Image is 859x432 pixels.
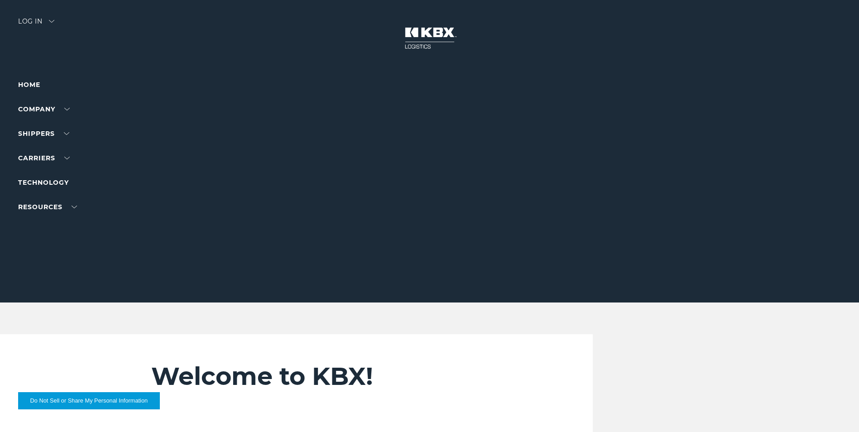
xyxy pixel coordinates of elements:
img: kbx logo [396,18,464,58]
a: Carriers [18,154,70,162]
a: Technology [18,178,69,187]
a: Home [18,81,40,89]
img: arrow [49,20,54,23]
button: Do Not Sell or Share My Personal Information [18,392,160,409]
a: Company [18,105,70,113]
a: SHIPPERS [18,130,69,138]
h2: Welcome to KBX! [151,361,538,391]
div: Log in [18,18,54,31]
a: RESOURCES [18,203,77,211]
